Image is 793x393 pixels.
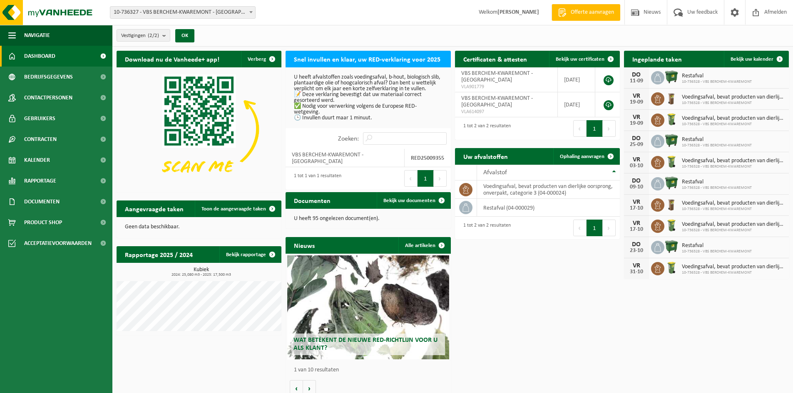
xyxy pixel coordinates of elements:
div: 09-10 [628,184,645,190]
img: Download de VHEPlus App [117,67,281,191]
h2: Download nu de Vanheede+ app! [117,51,228,67]
span: 10-736328 - VBS BERCHEM-KWAREMONT [682,228,785,233]
span: 10-736327 - VBS BERCHEM-KWAREMONT - KLUISBERGEN [110,7,255,18]
span: Product Shop [24,212,62,233]
div: 17-10 [628,205,645,211]
span: Toon de aangevraagde taken [201,206,266,212]
span: 10-736328 - VBS BERCHEM-KWAREMONT [682,143,752,148]
span: 10-736327 - VBS BERCHEM-KWAREMONT - KLUISBERGEN [110,6,256,19]
span: Contracten [24,129,57,150]
span: Acceptatievoorwaarden [24,233,92,254]
span: Restafval [682,73,752,79]
p: U heeft afvalstoffen zoals voedingsafval, b-hout, biologisch slib, plantaardige olie of hoogcalor... [294,74,442,121]
span: VLA614097 [461,109,552,115]
span: Offerte aanvragen [569,8,616,17]
button: Previous [573,120,587,137]
span: VBS BERCHEM-KWAREMONT - [GEOGRAPHIC_DATA] [461,95,533,108]
h2: Aangevraagde taken [117,200,192,217]
td: voedingsafval, bevat producten van dierlijke oorsprong, onverpakt, categorie 3 (04-000024) [477,180,620,199]
span: Bekijk uw certificaten [556,57,604,62]
td: VBS BERCHEM-KWAREMONT - [GEOGRAPHIC_DATA] [286,149,405,167]
h2: Snel invullen en klaar, uw RED-verklaring voor 2025 [286,51,449,67]
a: Offerte aanvragen [552,4,620,21]
span: Gebruikers [24,108,55,129]
img: WB-0140-HPE-BN-01 [664,91,679,105]
a: Toon de aangevraagde taken [195,200,281,217]
span: VBS BERCHEM-KWAREMONT - [GEOGRAPHIC_DATA] [461,70,533,83]
div: 1 tot 2 van 2 resultaten [459,219,511,237]
span: Vestigingen [121,30,159,42]
td: restafval (04-000029) [477,199,620,217]
span: Navigatie [24,25,50,46]
div: 17-10 [628,227,645,232]
span: Verberg [248,57,266,62]
strong: RED25009355 [411,155,444,161]
span: 10-736328 - VBS BERCHEM-KWAREMONT [682,122,785,127]
button: Vestigingen(2/2) [117,29,170,42]
img: WB-0140-HPE-GN-50 [664,112,679,126]
span: 2024: 25,080 m3 - 2025: 17,500 m3 [121,273,281,277]
div: DO [628,72,645,78]
span: Voedingsafval, bevat producten van dierlijke oorsprong, onverpakt, categorie 3 [682,158,785,164]
div: VR [628,156,645,163]
span: Dashboard [24,46,55,67]
img: WB-0140-HPE-GN-50 [664,261,679,275]
img: WB-1100-HPE-GN-01 [664,240,679,254]
h2: Nieuws [286,237,323,253]
span: 10-736328 - VBS BERCHEM-KWAREMONT [682,185,752,190]
span: Voedingsafval, bevat producten van dierlijke oorsprong, onverpakt, categorie 3 [682,200,785,207]
img: WB-1100-HPE-GN-01 [664,70,679,84]
h2: Ingeplande taken [624,51,690,67]
div: 11-09 [628,78,645,84]
button: Previous [404,170,418,187]
button: 1 [587,220,603,236]
div: DO [628,135,645,142]
a: Bekijk uw documenten [377,192,450,209]
a: Bekijk rapportage [219,246,281,263]
span: Contactpersonen [24,87,72,108]
span: Documenten [24,191,60,212]
button: Next [603,220,616,236]
img: WB-0140-HPE-GN-50 [664,218,679,232]
div: 31-10 [628,269,645,275]
span: Voedingsafval, bevat producten van dierlijke oorsprong, onverpakt, categorie 3 [682,94,785,101]
span: Bekijk uw documenten [383,198,435,203]
button: Previous [573,220,587,236]
p: 1 van 10 resultaten [294,367,446,373]
div: 25-09 [628,142,645,148]
h2: Rapportage 2025 / 2024 [117,246,201,262]
span: Kalender [24,150,50,171]
span: Restafval [682,242,752,249]
label: Zoeken: [338,136,359,142]
count: (2/2) [148,33,159,38]
div: VR [628,199,645,205]
button: Next [603,120,616,137]
span: 10-736328 - VBS BERCHEM-KWAREMONT [682,249,752,254]
img: WB-1100-HPE-GN-01 [664,176,679,190]
button: Verberg [241,51,281,67]
div: 03-10 [628,163,645,169]
div: VR [628,93,645,99]
span: Restafval [682,136,752,143]
span: Wat betekent de nieuwe RED-richtlijn voor u als klant? [293,337,438,351]
div: 1 tot 1 van 1 resultaten [290,169,341,188]
span: Restafval [682,179,752,185]
h2: Uw afvalstoffen [455,148,516,164]
div: 19-09 [628,121,645,126]
span: 10-736328 - VBS BERCHEM-KWAREMONT [682,164,785,169]
span: Bekijk uw kalender [731,57,773,62]
span: 10-736328 - VBS BERCHEM-KWAREMONT [682,79,752,84]
span: Ophaling aanvragen [560,154,604,159]
button: 1 [587,120,603,137]
p: U heeft 95 ongelezen document(en). [294,216,442,222]
a: Wat betekent de nieuwe RED-richtlijn voor u als klant? [287,255,449,359]
div: DO [628,178,645,184]
div: 23-10 [628,248,645,254]
td: [DATE] [558,67,595,92]
span: Rapportage [24,171,56,191]
img: WB-0140-HPE-GN-50 [664,155,679,169]
div: VR [628,220,645,227]
span: 10-736328 - VBS BERCHEM-KWAREMONT [682,270,785,275]
span: Afvalstof [483,169,507,176]
span: Voedingsafval, bevat producten van dierlijke oorsprong, onverpakt, categorie 3 [682,221,785,228]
